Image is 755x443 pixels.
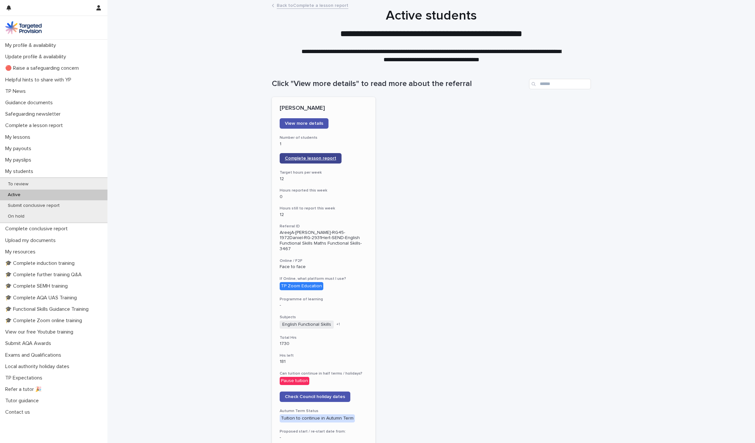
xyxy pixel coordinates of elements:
[285,121,323,126] span: View more details
[3,181,34,187] p: To review
[280,194,368,200] p: 0
[280,315,368,320] h3: Subjects
[3,214,30,219] p: On hold
[3,226,73,232] p: Complete conclusive report
[280,135,368,140] h3: Number of students
[3,329,78,335] p: View our free Youtube training
[280,377,309,385] div: Pause tuition
[280,303,368,308] p: -
[3,318,87,324] p: 🎓 Complete Zoom online training
[3,157,36,163] p: My payslips
[280,206,368,211] h3: Hours still to report this week
[3,77,77,83] p: Helpful hints to share with YP
[3,111,66,117] p: Safeguarding newsletter
[280,341,368,347] p: 1730
[3,88,31,94] p: TP News
[3,340,56,347] p: Submit AQA Awards
[280,282,323,290] div: TP Zoom Education
[3,192,26,198] p: Active
[3,203,65,208] p: Submit conclusive report
[280,321,334,329] span: English Functional Skills
[3,409,35,415] p: Contact us
[3,237,61,244] p: Upload my documents
[280,276,368,281] h3: If Online, what platform must I use?
[3,146,36,152] p: My payouts
[277,1,348,9] a: Back toComplete a lesson report
[280,176,368,182] p: 12
[280,188,368,193] h3: Hours reported this week
[3,398,44,404] p: Tutor guidance
[280,105,368,112] p: [PERSON_NAME]
[272,79,526,89] h1: Click "View more details" to read more about the referral
[3,134,35,140] p: My lessons
[280,429,368,434] h3: Proposed start / re-start date from:
[3,352,66,358] p: Exams and Qualifications
[3,100,58,106] p: Guidance documents
[3,122,68,129] p: Complete a lesson report
[280,371,368,376] h3: Can tuition continue in half terms / holidays?
[5,21,42,34] img: M5nRWzHhSzIhMunXDL62
[280,297,368,302] h3: Programme of learning
[3,54,71,60] p: Update profile & availability
[280,435,368,440] p: -
[336,322,340,326] span: + 1
[3,65,84,71] p: 🔴 Raise a safeguarding concern
[3,295,82,301] p: 🎓 Complete AQA UAS Training
[3,168,38,175] p: My students
[280,141,368,147] p: 1
[280,212,368,218] p: 12
[280,170,368,175] h3: Target hours per week
[285,156,336,161] span: Complete lesson report
[280,335,368,340] h3: Total Hrs
[3,42,61,49] p: My profile & availability
[3,375,48,381] p: TP Expectations
[280,359,368,364] p: 181
[3,249,41,255] p: My resources
[3,386,47,393] p: Refer a tutor 🎉
[280,408,368,414] h3: Autumn Term Status
[3,283,73,289] p: 🎓 Complete SEMH training
[280,153,342,164] a: Complete lesson report
[3,306,94,312] p: 🎓 Functional Skills Guidance Training
[280,392,350,402] a: Check Council holiday dates
[3,260,80,266] p: 🎓 Complete induction training
[280,224,368,229] h3: Referral ID
[3,272,87,278] p: 🎓 Complete further training Q&A
[3,364,75,370] p: Local authority holiday dates
[285,394,345,399] span: Check Council holiday dates
[280,230,368,252] p: AreejA-[PERSON_NAME]-RG45-1972Daniel-RG-2931Hert-SEND-English Functional Skills Maths Functional ...
[280,118,329,129] a: View more details
[280,414,355,422] div: Tuition to continue in Autumn Term
[280,264,368,270] p: Face to face
[280,258,368,264] h3: Online / F2F
[529,79,591,89] input: Search
[280,353,368,358] h3: Hrs left
[272,8,591,23] h1: Active students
